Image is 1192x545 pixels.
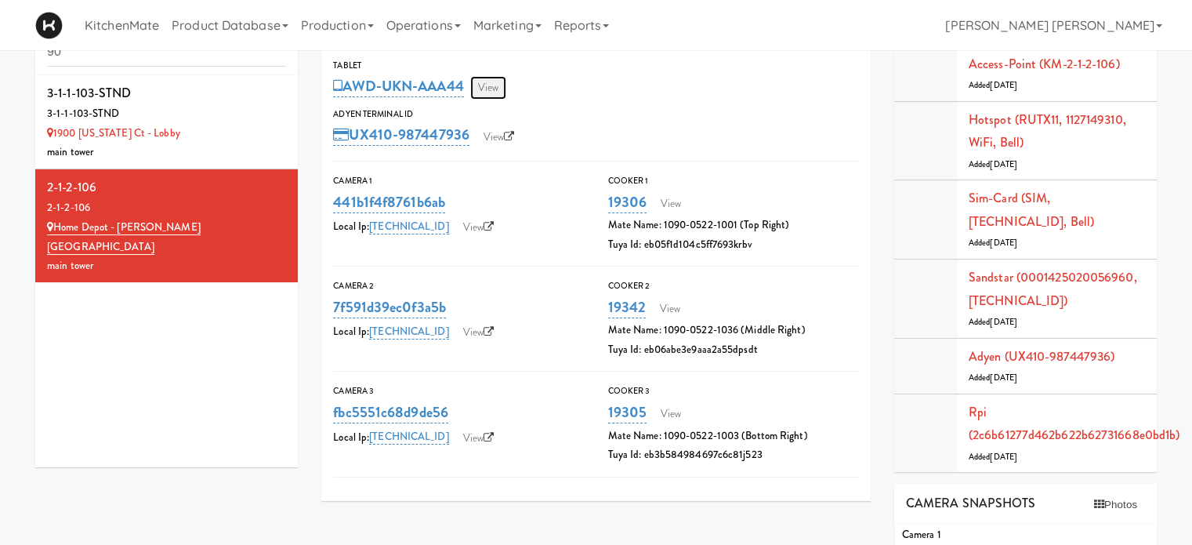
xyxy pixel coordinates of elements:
[969,111,1126,152] a: Hotspot (RUTX11, 1127149310, WiFi, Bell)
[333,124,469,146] a: UX410-987447936
[333,107,859,122] div: Adyen Terminal Id
[333,401,448,423] a: fbc5551c68d9de56
[608,427,859,446] div: Mate Name: 1090-0522-1003 (Bottom Right)
[333,321,584,344] div: Local Ip:
[369,324,448,340] a: [TECHNICAL_ID]
[1086,493,1145,517] button: Photos
[990,372,1017,383] span: [DATE]
[35,169,298,282] li: 2-1-2-1062-1-2-106 Home Depot - [PERSON_NAME][GEOGRAPHIC_DATA]main tower
[969,372,1017,383] span: Added
[969,316,1017,328] span: Added
[476,125,523,149] a: View
[990,237,1017,249] span: [DATE]
[608,296,647,318] a: 19342
[653,192,689,216] a: View
[969,403,1179,445] a: Rpi (2c6b61277d462b622b62731668e0bd1b)
[369,429,448,445] a: [TECHNICAL_ID]
[455,321,502,344] a: View
[333,216,584,239] div: Local Ip:
[333,296,446,318] a: 7f591d39ec0f3a5b
[608,401,647,423] a: 19305
[369,219,448,234] a: [TECHNICAL_ID]
[608,340,859,360] div: Tuya Id: eb06abe3e9aaa2a55dpsdt
[608,321,859,340] div: Mate Name: 1090-0522-1036 (Middle Right)
[608,383,859,399] div: Cooker 3
[47,143,286,162] div: main tower
[652,297,688,321] a: View
[47,82,286,105] div: 3-1-1-103-STND
[47,198,286,218] div: 2-1-2-106
[969,189,1094,231] a: Sim-card (SIM, [TECHNICAL_ID], Bell)
[969,237,1017,249] span: Added
[608,216,859,235] div: Mate Name: 1090-0522-1001 (Top Right)
[969,451,1017,463] span: Added
[333,191,445,213] a: 441b1f4f8761b6ab
[455,427,502,450] a: View
[35,75,298,169] li: 3-1-1-103-STND3-1-1-103-STND 1900 [US_STATE] Ct - Lobbymain tower
[47,220,201,255] a: Home Depot - [PERSON_NAME][GEOGRAPHIC_DATA]
[653,402,689,426] a: View
[906,494,1036,512] span: CAMERA SNAPSHOTS
[35,12,63,39] img: Micromart
[47,125,180,140] a: 1900 [US_STATE] Ct - Lobby
[47,104,286,124] div: 3-1-1-103-STND
[608,278,859,294] div: Cooker 2
[608,191,647,213] a: 19306
[902,525,1149,545] div: Camera 1
[47,176,286,199] div: 2-1-2-106
[990,451,1017,463] span: [DATE]
[969,79,1017,91] span: Added
[969,268,1137,310] a: Sandstar (0001425020056960, [TECHNICAL_ID])
[333,75,463,97] a: AWD-UKN-AAA44
[47,38,286,67] input: Search towers
[990,79,1017,91] span: [DATE]
[969,347,1114,365] a: Adyen (UX410-987447936)
[990,158,1017,170] span: [DATE]
[333,427,584,450] div: Local Ip:
[608,235,859,255] div: Tuya Id: eb05f1d104c5ff7693krbv
[333,58,859,74] div: Tablet
[47,256,286,276] div: main tower
[969,55,1120,73] a: Access-point (KM-2-1-2-106)
[470,76,506,100] a: View
[333,173,584,189] div: Camera 1
[608,173,859,189] div: Cooker 1
[333,278,584,294] div: Camera 2
[333,383,584,399] div: Camera 3
[990,316,1017,328] span: [DATE]
[608,445,859,465] div: Tuya Id: eb3b584984697c6c81j523
[969,158,1017,170] span: Added
[455,216,502,239] a: View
